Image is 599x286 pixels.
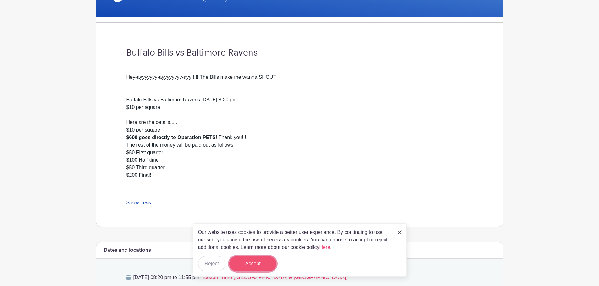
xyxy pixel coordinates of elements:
strong: $600 goes directly to Operation PETS [126,135,216,140]
h6: Dates and locations [104,247,151,253]
img: close_button-5f87c8562297e5c2d7936805f587ecaba9071eb48480494691a3f1689db116b3.svg [398,230,402,234]
button: Accept [229,256,276,271]
button: Reject [198,256,225,271]
span: - Eastern Time ([GEOGRAPHIC_DATA] & [GEOGRAPHIC_DATA]) [199,275,348,280]
div: Buffalo Bills vs Baltimore Ravens [DATE] 8:20 pm $10 per square [126,89,473,119]
div: Hey-ayyyyyyy-ayyyyyyyy-ayy!!!!! The Bills make me wanna SHOUT! [126,66,473,89]
p: Our website uses cookies to provide a better user experience. By continuing to use our site, you ... [198,229,391,251]
div: $50 First quarter [126,149,473,156]
p: [DATE] 08:20 pm to 11:55 pm [126,274,473,281]
div: Here are the details..... [126,119,473,126]
div: $50 Third quarter [126,164,473,171]
h3: Buffalo Bills vs Baltimore Ravens [126,48,473,58]
a: Here [319,245,330,250]
div: $100 Half time [126,156,473,164]
div: The rest of the money will be paid out as follows. [126,141,473,149]
a: Show Less [126,200,151,208]
div: $10 per square [126,126,473,134]
div: ! Thank you!!! [126,134,473,141]
div: $200 Final! [126,171,473,179]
